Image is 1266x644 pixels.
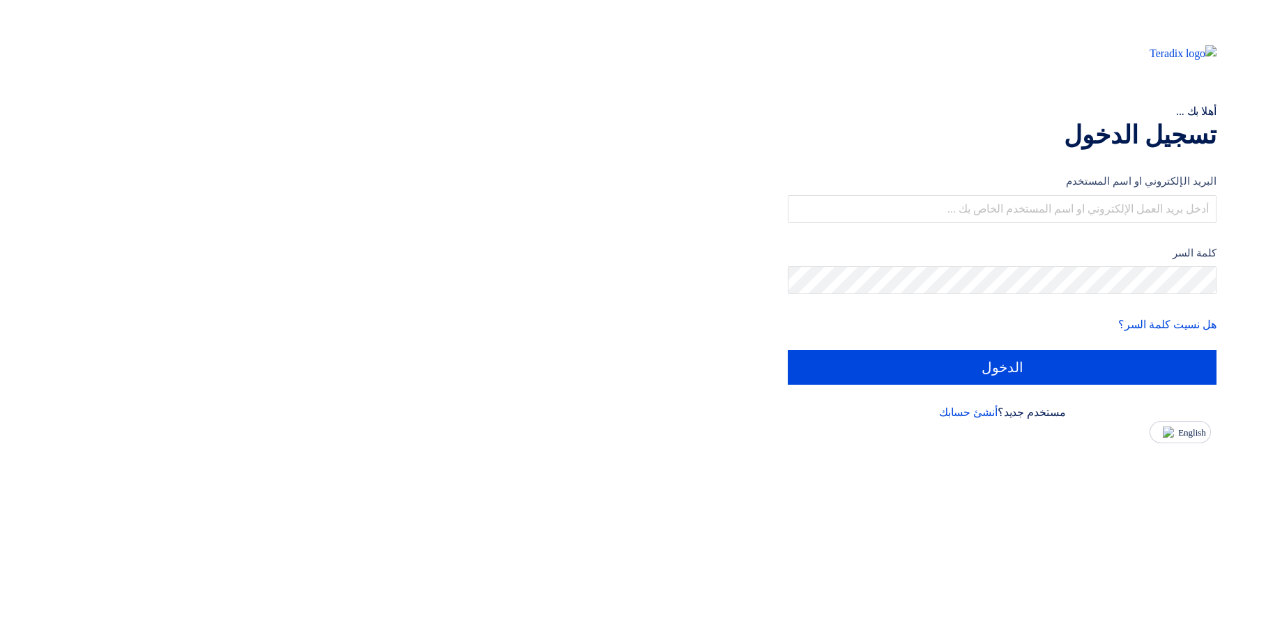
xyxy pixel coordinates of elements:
[939,406,998,418] a: أنشئ حسابك
[788,120,1217,151] h1: تسجيل الدخول
[788,245,1217,261] label: كلمة السر
[788,350,1217,385] input: الدخول
[1127,45,1217,62] img: Teradix logo
[1159,427,1174,438] img: en-US.png
[788,174,1217,190] label: البريد الإلكتروني او اسم المستخدم
[1150,421,1211,443] button: English
[1178,428,1206,438] span: English
[788,195,1217,223] input: أدخل بريد العمل الإلكتروني او اسم المستخدم الخاص بك ...
[1118,319,1217,330] a: هل نسيت كلمة السر؟
[788,404,1217,421] div: مستخدم جديد؟
[788,103,1217,120] div: أهلا بك ...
